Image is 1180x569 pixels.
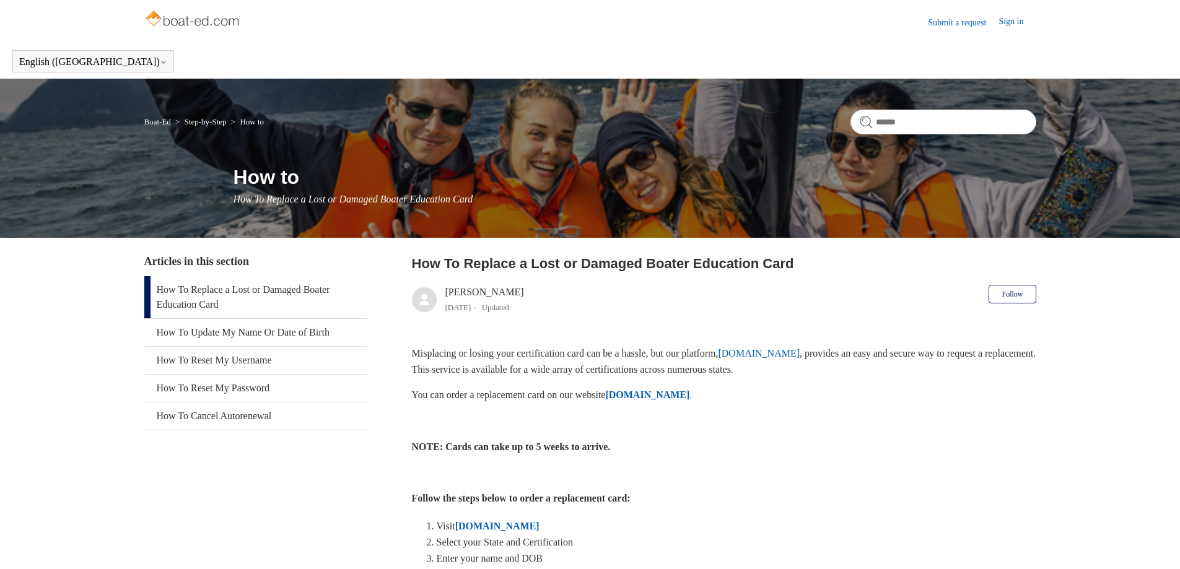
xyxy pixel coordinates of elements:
span: Enter your name and DOB [437,553,543,563]
a: How to [240,117,264,126]
span: How To Replace a Lost or Damaged Boater Education Card [234,194,473,204]
div: Live chat [1138,528,1171,560]
span: You can order a replacement card on our website [412,389,606,400]
h1: How to [234,162,1036,192]
a: How To Replace a Lost or Damaged Boater Education Card [144,276,367,318]
a: Sign in [999,15,1036,30]
span: Select your State and Certification [437,537,573,547]
a: [DOMAIN_NAME] [718,348,800,358]
input: Search [850,110,1036,134]
span: . [689,389,692,400]
a: How To Reset My Username [144,347,367,374]
li: How to [229,117,264,126]
div: [PERSON_NAME] [445,285,524,315]
span: Articles in this section [144,255,249,267]
button: English ([GEOGRAPHIC_DATA]) [19,56,167,67]
span: Visit [437,521,455,531]
strong: Follow the steps below to order a replacement card: [412,493,631,503]
a: How To Update My Name Or Date of Birth [144,319,367,346]
strong: NOTE: Cards can take up to 5 weeks to arrive. [412,441,611,452]
li: Updated [482,303,509,312]
p: Misplacing or losing your certification card can be a hassle, but our platform, , provides an eas... [412,345,1036,377]
a: How To Reset My Password [144,375,367,402]
a: Boat-Ed [144,117,171,126]
button: Follow Article [989,285,1036,303]
a: Step-by-Step [185,117,227,126]
li: Boat-Ed [144,117,173,126]
a: How To Cancel Autorenewal [144,402,367,430]
a: [DOMAIN_NAME] [455,521,540,531]
h2: How To Replace a Lost or Damaged Boater Education Card [412,253,1036,274]
img: Boat-Ed Help Center home page [144,7,243,32]
a: [DOMAIN_NAME] [605,389,689,400]
a: Submit a request [928,16,999,29]
time: 04/08/2025, 11:48 [445,303,471,312]
li: Step-by-Step [173,117,229,126]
